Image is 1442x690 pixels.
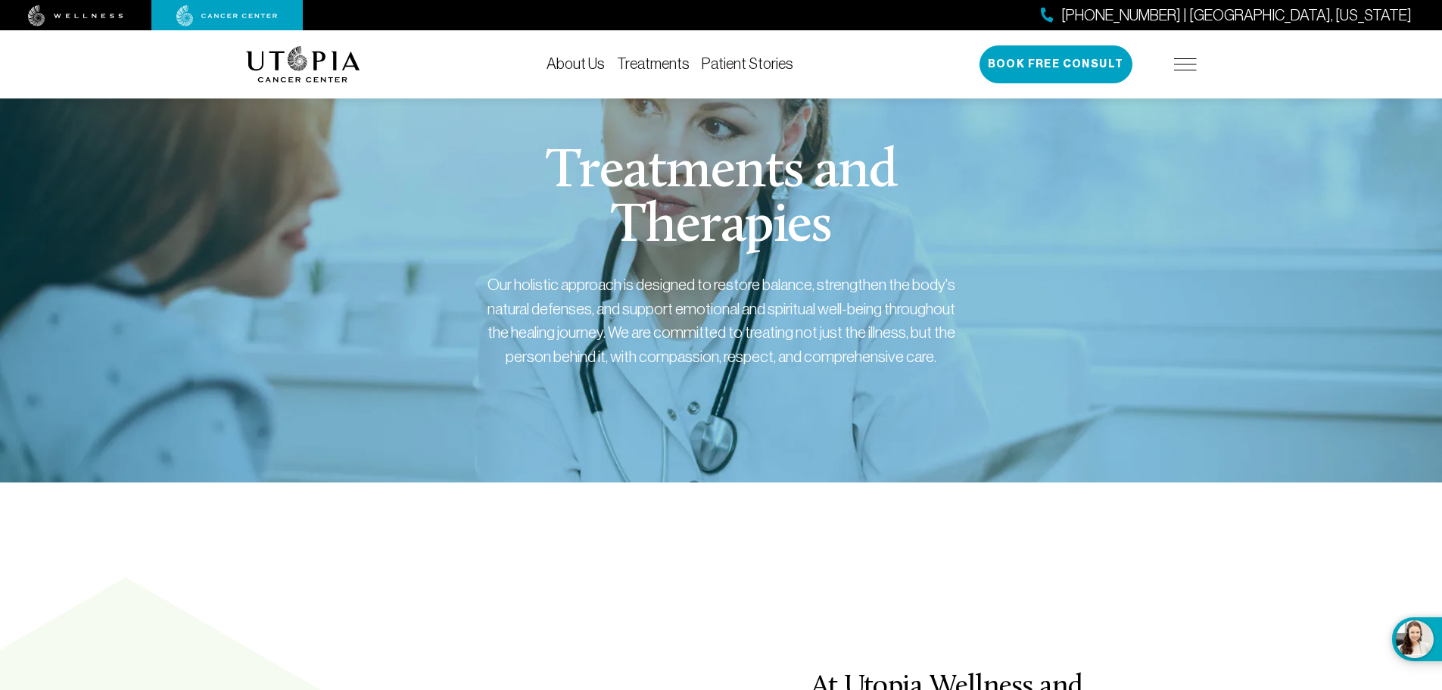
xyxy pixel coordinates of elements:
span: [PHONE_NUMBER] | [GEOGRAPHIC_DATA], [US_STATE] [1061,5,1412,27]
a: About Us [547,55,605,72]
a: Treatments [617,55,690,72]
a: Patient Stories [702,55,793,72]
button: Book Free Consult [980,45,1132,83]
div: Our holistic approach is designed to restore balance, strengthen the body's natural defenses, and... [487,273,956,368]
a: [PHONE_NUMBER] | [GEOGRAPHIC_DATA], [US_STATE] [1041,5,1412,27]
h1: Treatments and Therapies [431,145,1011,254]
img: cancer center [176,5,278,27]
img: icon-hamburger [1174,58,1197,70]
img: wellness [28,5,123,27]
img: logo [246,46,360,83]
